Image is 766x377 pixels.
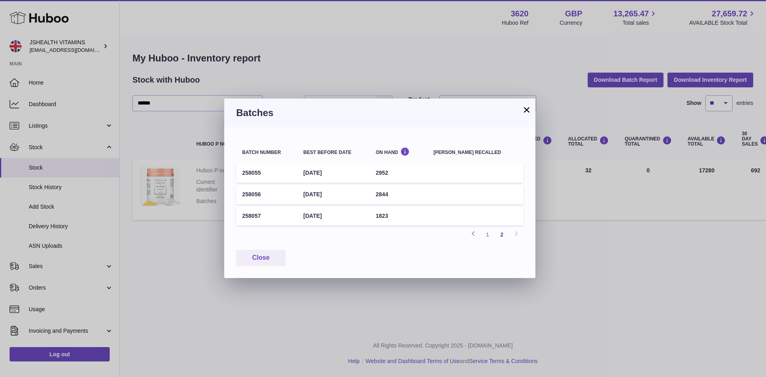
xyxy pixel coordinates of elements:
[236,206,297,226] td: 258057
[434,150,517,155] div: [PERSON_NAME] recalled
[242,150,291,155] div: Batch number
[370,206,428,226] td: 1823
[236,250,286,266] button: Close
[495,227,509,242] a: 2
[297,185,369,204] td: [DATE]
[297,206,369,226] td: [DATE]
[236,107,523,119] h3: Batches
[303,150,363,155] div: Best before date
[236,163,297,183] td: 258055
[522,105,531,114] button: ×
[236,185,297,204] td: 258056
[297,163,369,183] td: [DATE]
[480,227,495,242] a: 1
[370,163,428,183] td: 2952
[376,147,422,155] div: On Hand
[370,185,428,204] td: 2844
